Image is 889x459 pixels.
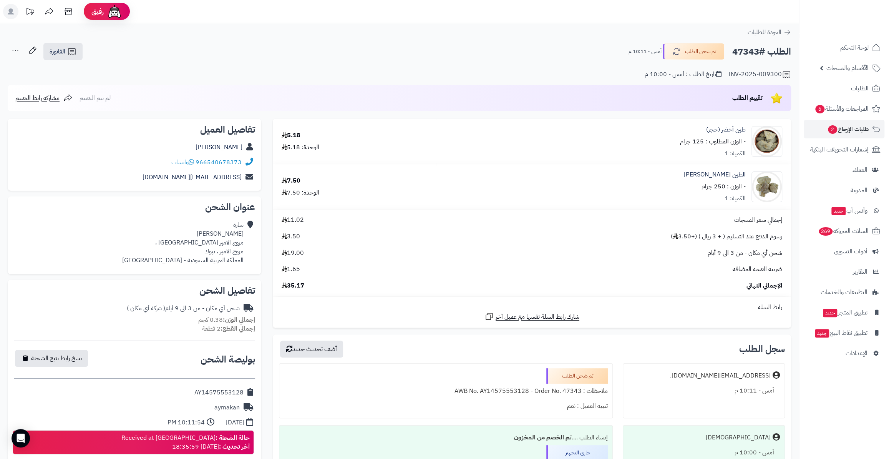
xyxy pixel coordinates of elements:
[831,207,846,215] span: جديد
[851,185,867,196] span: المدونة
[818,226,869,236] span: السلات المتروكة
[194,388,244,397] div: AY14575553128
[804,79,884,98] a: الطلبات
[815,329,829,338] span: جديد
[810,144,869,155] span: إشعارات التحويلات البنكية
[43,43,83,60] a: الفاتورة
[15,350,88,367] button: نسخ رابط تتبع الشحنة
[706,433,771,442] div: [DEMOGRAPHIC_DATA]
[804,201,884,220] a: وآتس آبجديد
[814,328,867,338] span: تطبيق نقاط البيع
[819,227,833,236] span: 269
[708,249,782,258] span: شحن أي مكان - من 3 الى 9 أيام
[121,434,250,451] div: Received at [GEOGRAPHIC_DATA] [DATE] 18:35:59
[107,4,122,19] img: ai-face.png
[514,433,572,442] b: تم الخصم من المخزون
[198,315,255,324] small: 0.38 كجم
[15,93,60,103] span: مشاركة رابط التقييم
[733,265,782,274] span: ضريبة القيمة المضافة
[80,93,111,103] span: لم يتم التقييم
[127,304,240,313] div: شحن أي مكان - من 3 الى 9 أيام
[828,125,837,134] span: 2
[484,312,579,321] a: شارك رابط السلة نفسها مع عميل آخر
[706,125,746,134] a: طين أخضر (حجر)
[804,324,884,342] a: تطبيق نقاط البيعجديد
[196,158,242,167] a: 966540678373
[822,307,867,318] span: تطبيق المتجر
[746,281,782,290] span: الإجمالي النهائي
[725,194,746,203] div: الكمية: 1
[91,7,104,16] span: رفيق
[282,232,300,241] span: 3.50
[853,266,867,277] span: التقارير
[739,344,785,354] h3: سجل الطلب
[219,442,250,451] strong: آخر تحديث :
[853,165,867,175] span: العملاء
[496,313,579,321] span: شارك رابط السلة نفسها مع عميل آخر
[804,120,884,138] a: طلبات الإرجاع2
[221,324,255,333] strong: إجمالي القطع:
[831,205,867,216] span: وآتس آب
[282,176,300,185] div: 7.50
[804,181,884,200] a: المدونة
[680,137,746,146] small: - الوزن المطلوب : 125 جرام
[214,403,240,412] div: aymakan
[201,355,255,364] h2: بوليصة الشحن
[20,4,40,21] a: تحديثات المنصة
[826,63,869,73] span: الأقسام والمنتجات
[821,287,867,298] span: التطبيقات والخدمات
[670,371,771,380] div: [EMAIL_ADDRESS][DOMAIN_NAME].
[629,48,662,55] small: أمس - 10:11 م
[851,83,869,94] span: الطلبات
[628,383,780,398] div: أمس - 10:11 م
[663,43,724,60] button: تم شحن الطلب
[280,341,343,358] button: أضف تحديث جديد
[804,161,884,179] a: العملاء
[282,265,300,274] span: 1.65
[725,149,746,158] div: الكمية: 1
[196,143,242,152] a: [PERSON_NAME]
[752,126,782,157] img: 1657970387-Green%20Clay-90x90.jpg
[748,28,791,37] a: العودة للطلبات
[282,249,304,258] span: 19.00
[823,309,837,317] span: جديد
[814,103,869,114] span: المراجعات والأسئلة
[12,429,30,447] div: Open Intercom Messenger
[804,263,884,281] a: التقارير
[702,182,746,191] small: - الوزن : 250 جرام
[226,418,244,427] div: [DATE]
[223,315,255,324] strong: إجمالي الوزن:
[734,216,782,225] span: إجمالي سعر المنتجات
[276,303,788,312] div: رابط السلة
[752,171,782,202] img: 1704689043-Khuwailidy%20Clay-90x90.jpg
[804,283,884,301] a: التطبيقات والخدمات
[804,38,884,57] a: لوحة التحكم
[14,203,255,212] h2: عنوان الشحن
[846,348,867,359] span: الإعدادات
[284,399,608,414] div: تنبيه العميل : نعم
[143,173,242,182] a: [EMAIL_ADDRESS][DOMAIN_NAME]
[546,368,608,384] div: تم شحن الطلب
[127,304,165,313] span: ( شركة أي مكان )
[804,242,884,261] a: أدوات التسويق
[216,433,250,442] strong: حالة الشحنة :
[50,47,65,56] span: الفاتورة
[31,354,82,363] span: نسخ رابط تتبع الشحنة
[282,143,319,152] div: الوحدة: 5.18
[202,324,255,333] small: 2 قطعة
[168,418,205,427] div: 10:11:54 PM
[827,124,869,135] span: طلبات الإرجاع
[840,42,869,53] span: لوحة التحكم
[804,344,884,363] a: الإعدادات
[645,70,721,79] div: تاريخ الطلب : أمس - 10:00 م
[171,158,194,167] a: واتساب
[282,216,304,225] span: 11.02
[804,222,884,240] a: السلات المتروكة269
[804,100,884,118] a: المراجعات والأسئلة6
[804,303,884,322] a: تطبيق المتجرجديد
[14,125,255,134] h2: تفاصيل العميل
[804,140,884,159] a: إشعارات التحويلات البنكية
[15,93,73,103] a: مشاركة رابط التقييم
[837,22,882,38] img: logo-2.png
